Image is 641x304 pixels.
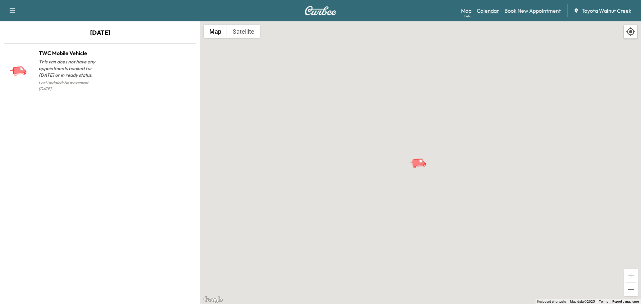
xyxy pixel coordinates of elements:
a: Calendar [477,7,499,15]
button: Show satellite imagery [227,25,260,38]
img: Google [202,295,224,304]
button: Keyboard shortcuts [537,299,566,304]
a: Book New Appointment [504,7,561,15]
h1: TWC Mobile Vehicle [39,49,100,57]
div: Recenter map [624,25,638,39]
p: This van does not have any appointments booked for [DATE] or in ready status. [39,58,100,78]
a: Report a map error [612,300,639,303]
span: Map data ©2025 [570,300,595,303]
a: Terms (opens in new tab) [599,300,608,303]
a: MapBeta [461,7,471,15]
img: Curbee Logo [304,6,337,15]
button: Zoom out [624,283,638,296]
span: Toyota Walnut Creek [582,7,631,15]
p: Last Updated: No movement [DATE] [39,78,100,93]
gmp-advanced-marker: TWC Mobile Vehicle [409,151,432,163]
button: Zoom in [624,269,638,282]
a: Open this area in Google Maps (opens a new window) [202,295,224,304]
button: Show street map [204,25,227,38]
div: Beta [464,14,471,19]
